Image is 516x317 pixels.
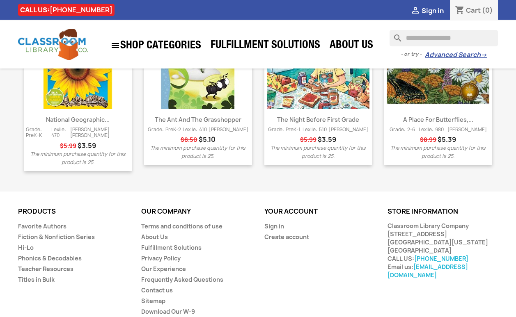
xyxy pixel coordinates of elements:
[141,276,223,283] a: Frequently Asked Questions
[181,136,197,144] span: Regular price
[268,127,300,133] span: Grade: PreK-1
[26,127,52,139] span: Grade: PreK-K
[388,208,498,215] p: Store information
[482,6,493,15] span: (0)
[401,50,425,58] span: - or try -
[18,4,115,16] div: CALL US:
[106,36,205,55] a: SHOP CATEGORIES
[390,127,415,133] span: Grade: 2-6
[141,286,173,294] a: Contact us
[183,127,207,133] span: Lexile: 410
[141,222,222,230] a: Terms and conditions of use
[411,6,420,16] i: 
[18,265,73,273] a: Teacher Resources
[425,51,487,59] a: Advanced Search→
[318,135,336,144] span: Price
[18,222,67,230] a: Favorite Authors
[155,116,241,123] a: The Ant and the Grasshopper
[26,150,131,166] p: The minimum purchase quantity for this product is 25.
[78,141,96,150] span: Price
[303,127,327,133] span: Lexile: 510
[447,127,487,133] span: [PERSON_NAME]
[46,116,110,123] a: National Geographic...
[388,222,498,279] div: Classroom Library Company [STREET_ADDRESS] [GEOGRAPHIC_DATA][US_STATE] [GEOGRAPHIC_DATA] CALL US:...
[300,136,316,144] span: Regular price
[18,254,82,262] a: Phonics & Decodables
[18,29,88,60] img: Classroom Library Company
[403,116,473,123] a: A Place for Butterflies,...
[419,127,444,133] span: Lexile: 980
[481,51,487,59] span: →
[50,5,112,14] a: [PHONE_NUMBER]
[266,144,371,160] p: The minimum purchase quantity for this product is 25.
[466,6,481,15] span: Cart
[141,297,165,305] a: Sitemap
[18,244,34,251] a: Hi-Lo
[420,136,436,144] span: Regular price
[422,6,444,15] span: Sign in
[141,254,181,262] a: Privacy Policy
[141,308,195,315] a: Download Our W-9
[209,127,248,133] span: [PERSON_NAME]
[414,255,468,262] a: [PHONE_NUMBER]
[411,6,444,15] a:  Sign in
[141,233,168,241] a: About Us
[60,142,76,150] span: Regular price
[141,244,202,251] a: Fulfillment Solutions
[70,127,131,139] span: [PERSON_NAME] [PERSON_NAME]
[141,208,252,215] p: Our company
[390,30,399,40] i: search
[386,144,491,160] p: The minimum purchase quantity for this product is 25.
[277,116,359,123] a: The Night Before First Grade
[264,233,309,241] a: Create account
[148,127,181,133] span: Grade: PreK-2
[18,276,55,283] a: Titles in Bulk
[264,222,284,230] a: Sign in
[388,263,468,279] a: [EMAIL_ADDRESS][DOMAIN_NAME]
[455,6,465,16] i: shopping_cart
[18,208,129,215] p: Products
[141,265,186,273] a: Our Experience
[206,38,324,54] a: Fulfillment Solutions
[146,144,250,160] p: The minimum purchase quantity for this product is 25.
[326,38,377,54] a: About Us
[199,135,216,144] span: Price
[51,127,70,139] span: Lexile: 470
[110,41,120,50] i: 
[329,127,368,133] span: [PERSON_NAME]
[438,135,456,144] span: Price
[18,233,95,241] a: Fiction & Nonfiction Series
[390,30,498,46] input: Search
[264,207,318,216] a: Your account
